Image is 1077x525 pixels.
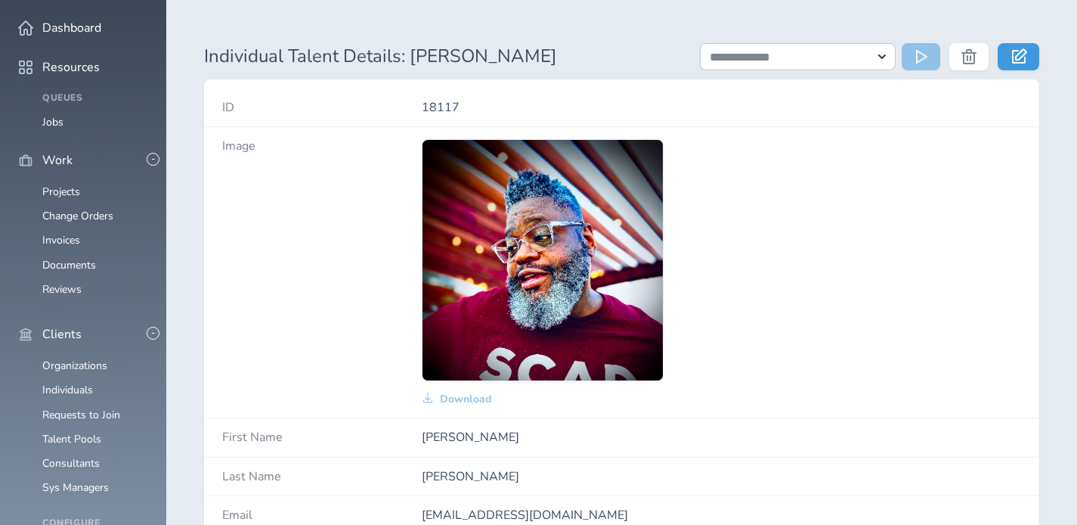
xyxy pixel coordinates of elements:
[42,328,82,341] span: Clients
[42,93,148,104] h4: Queues
[204,46,682,67] h1: Individual Talent Details: [PERSON_NAME]
[222,470,422,483] h4: Last Name
[42,282,82,297] a: Reviews
[222,430,422,444] h4: First Name
[42,61,100,74] span: Resources
[42,408,120,422] a: Requests to Join
[42,456,100,471] a: Consultants
[949,43,989,70] button: Delete
[422,508,1021,522] p: [EMAIL_ADDRESS][DOMAIN_NAME]
[222,101,422,114] h4: ID
[42,383,93,397] a: Individuals
[422,140,663,381] img: wcmAWMAh6gYzwAAAABJRU5ErkJggg==
[902,43,940,70] button: Run Action
[42,359,107,373] a: Organizations
[42,209,113,223] a: Change Orders
[422,430,1021,444] p: [PERSON_NAME]
[42,154,73,167] span: Work
[42,480,109,495] a: Sys Managers
[422,470,1021,483] p: [PERSON_NAME]
[42,432,101,446] a: Talent Pools
[147,327,159,340] button: -
[42,258,96,272] a: Documents
[998,43,1039,70] a: Edit
[147,153,159,166] button: -
[222,139,422,153] h4: Image
[222,508,422,522] h4: Email
[42,233,80,247] a: Invoices
[42,115,63,129] a: Jobs
[440,393,492,405] span: Download
[42,185,80,199] a: Projects
[42,21,101,35] span: Dashboard
[422,101,1021,114] p: 18117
